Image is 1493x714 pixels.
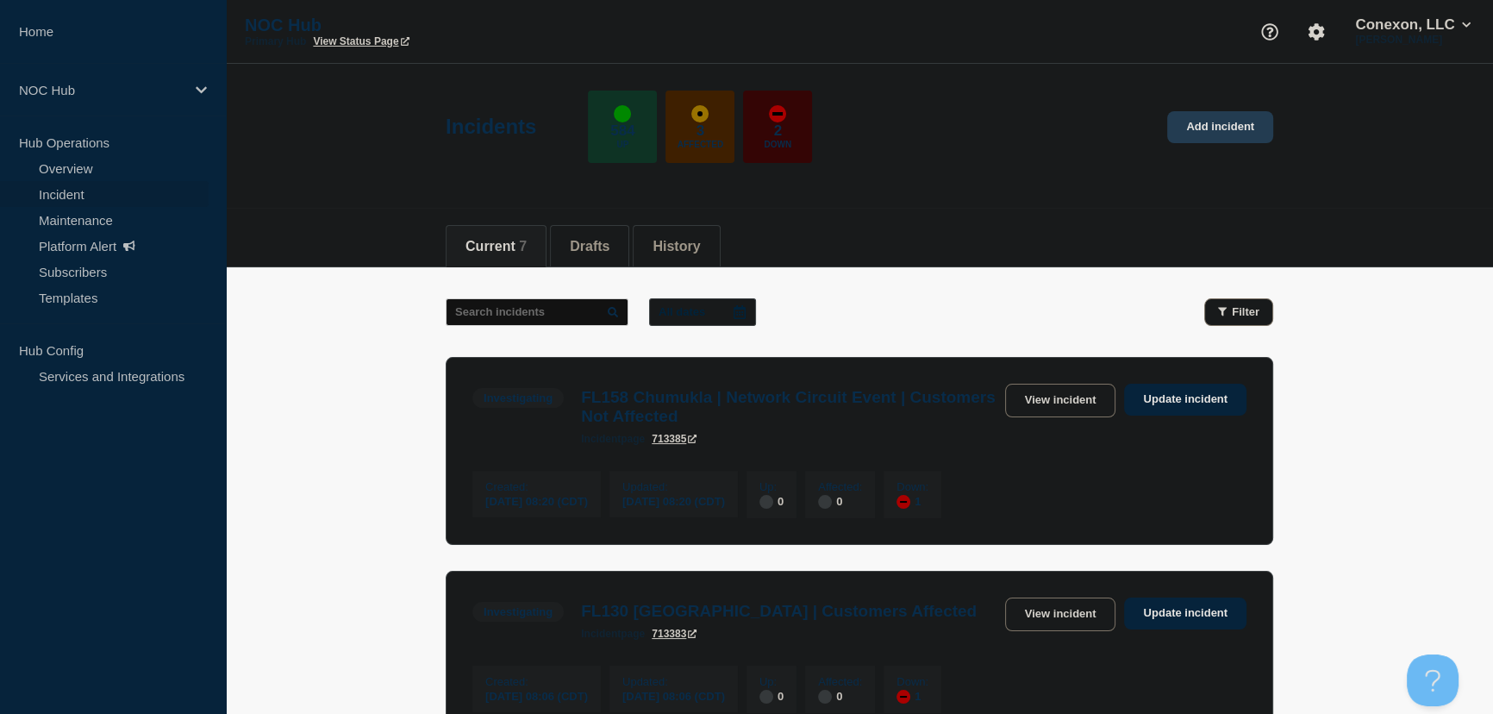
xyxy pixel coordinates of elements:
[774,122,782,140] p: 2
[1204,298,1273,326] button: Filter
[446,115,536,139] h1: Incidents
[622,675,725,688] p: Updated :
[659,305,705,318] p: All dates
[896,690,910,704] div: down
[759,480,784,493] p: Up :
[245,16,590,35] p: NOC Hub
[653,239,700,254] button: History
[896,495,910,509] div: down
[614,105,631,122] div: up
[652,433,697,445] a: 713385
[1124,598,1246,629] a: Update incident
[616,140,628,149] p: Up
[769,105,786,122] div: down
[465,239,527,254] button: Current 7
[472,388,564,408] span: Investigating
[896,675,928,688] p: Down :
[622,493,725,508] div: [DATE] 08:20 (CDT)
[1352,34,1474,46] p: [PERSON_NAME]
[759,688,784,704] div: 0
[1005,384,1116,417] a: View incident
[652,628,697,640] a: 713383
[472,602,564,622] span: Investigating
[818,675,862,688] p: Affected :
[581,628,621,640] span: incident
[19,83,184,97] p: NOC Hub
[245,35,306,47] p: Primary Hub
[818,688,862,704] div: 0
[485,480,588,493] p: Created :
[818,493,862,509] div: 0
[697,122,704,140] p: 3
[759,675,784,688] p: Up :
[759,690,773,704] div: disabled
[759,495,773,509] div: disabled
[622,688,725,703] div: [DATE] 08:06 (CDT)
[1407,654,1459,706] iframe: Help Scout Beacon - Open
[622,480,725,493] p: Updated :
[1124,384,1246,416] a: Update incident
[485,675,588,688] p: Created :
[1005,598,1116,631] a: View incident
[759,493,784,509] div: 0
[818,690,832,704] div: disabled
[678,140,723,149] p: Affected
[313,35,409,47] a: View Status Page
[581,433,621,445] span: incident
[896,688,928,704] div: 1
[896,480,928,493] p: Down :
[1167,111,1273,143] a: Add incident
[570,239,609,254] button: Drafts
[581,628,645,640] p: page
[581,433,645,445] p: page
[446,298,628,326] input: Search incidents
[649,298,756,326] button: All dates
[818,480,862,493] p: Affected :
[896,493,928,509] div: 1
[765,140,792,149] p: Down
[1352,16,1474,34] button: Conexon, LLC
[581,388,996,426] h3: FL158 Chumukla | Network Circuit Event | Customers Not Affected
[1298,14,1334,50] button: Account settings
[1252,14,1288,50] button: Support
[1232,305,1259,318] span: Filter
[485,688,588,703] div: [DATE] 08:06 (CDT)
[485,493,588,508] div: [DATE] 08:20 (CDT)
[818,495,832,509] div: disabled
[581,602,977,621] h3: FL130 [GEOGRAPHIC_DATA] | Customers Affected
[610,122,634,140] p: 584
[691,105,709,122] div: affected
[519,239,527,254] span: 7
